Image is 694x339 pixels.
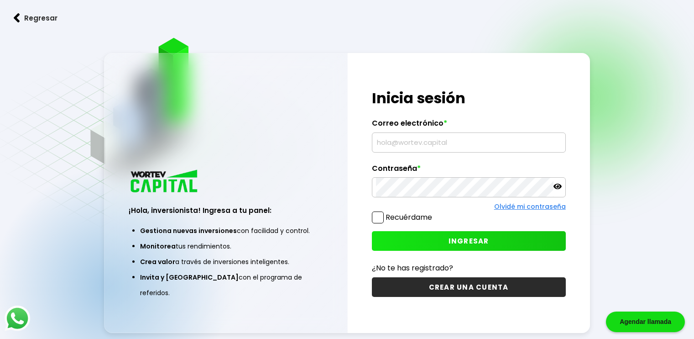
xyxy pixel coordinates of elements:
a: ¿No te has registrado?CREAR UNA CUENTA [372,262,566,297]
span: Crea valor [140,257,175,266]
img: logos_whatsapp-icon.242b2217.svg [5,306,30,331]
span: Gestiona nuevas inversiones [140,226,237,235]
span: Monitorea [140,242,176,251]
li: a través de inversiones inteligentes. [140,254,311,270]
img: flecha izquierda [14,13,20,23]
label: Recuérdame [386,212,432,222]
div: Agendar llamada [606,312,685,332]
img: logo_wortev_capital [129,169,201,196]
a: Olvidé mi contraseña [494,202,566,211]
li: con facilidad y control. [140,223,311,238]
p: ¿No te has registrado? [372,262,566,274]
label: Contraseña [372,164,566,178]
li: tus rendimientos. [140,238,311,254]
label: Correo electrónico [372,119,566,132]
span: INGRESAR [449,236,489,246]
input: hola@wortev.capital [376,133,562,152]
li: con el programa de referidos. [140,270,311,301]
h1: Inicia sesión [372,87,566,109]
button: CREAR UNA CUENTA [372,277,566,297]
span: Invita y [GEOGRAPHIC_DATA] [140,273,239,282]
button: INGRESAR [372,231,566,251]
h3: ¡Hola, inversionista! Ingresa a tu panel: [129,205,323,216]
